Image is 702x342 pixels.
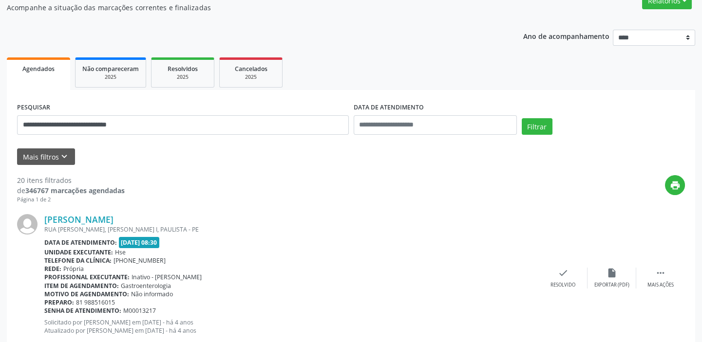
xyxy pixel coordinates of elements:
[44,248,113,256] b: Unidade executante:
[594,282,629,288] div: Exportar (PDF)
[607,268,617,278] i: insert_drive_file
[17,214,38,234] img: img
[17,175,125,185] div: 20 itens filtrados
[63,265,84,273] span: Própria
[123,306,156,315] span: M00013217
[76,298,115,306] span: 81 988516015
[44,214,114,225] a: [PERSON_NAME]
[522,118,552,135] button: Filtrar
[22,65,55,73] span: Agendados
[655,268,666,278] i: 
[44,265,61,273] b: Rede:
[44,318,539,335] p: Solicitado por [PERSON_NAME] em [DATE] - há 4 anos Atualizado por [PERSON_NAME] em [DATE] - há 4 ...
[235,65,267,73] span: Cancelados
[168,65,198,73] span: Resolvidos
[158,73,207,81] div: 2025
[44,298,74,306] b: Preparo:
[227,73,275,81] div: 2025
[44,290,129,298] b: Motivo de agendamento:
[44,238,117,247] b: Data de atendimento:
[550,282,575,288] div: Resolvido
[44,282,119,290] b: Item de agendamento:
[114,256,166,265] span: [PHONE_NUMBER]
[44,306,121,315] b: Senha de atendimento:
[121,282,171,290] span: Gastroenterologia
[44,225,539,234] div: RUA [PERSON_NAME], [PERSON_NAME] I, PAULISTA - PE
[17,196,125,204] div: Página 1 de 2
[558,268,569,278] i: check
[25,186,125,195] strong: 346767 marcações agendadas
[17,100,50,115] label: PESQUISAR
[131,290,173,298] span: Não informado
[44,256,112,265] b: Telefone da clínica:
[82,65,139,73] span: Não compareceram
[132,273,202,281] span: Inativo - [PERSON_NAME]
[354,100,424,115] label: DATA DE ATENDIMENTO
[7,2,489,13] p: Acompanhe a situação das marcações correntes e finalizadas
[523,30,609,42] p: Ano de acompanhamento
[17,185,125,196] div: de
[647,282,674,288] div: Mais ações
[59,151,70,162] i: keyboard_arrow_down
[17,148,75,165] button: Mais filtroskeyboard_arrow_down
[115,248,126,256] span: Hse
[44,273,130,281] b: Profissional executante:
[119,237,160,248] span: [DATE] 08:30
[665,175,685,195] button: print
[82,73,139,81] div: 2025
[670,180,681,191] i: print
